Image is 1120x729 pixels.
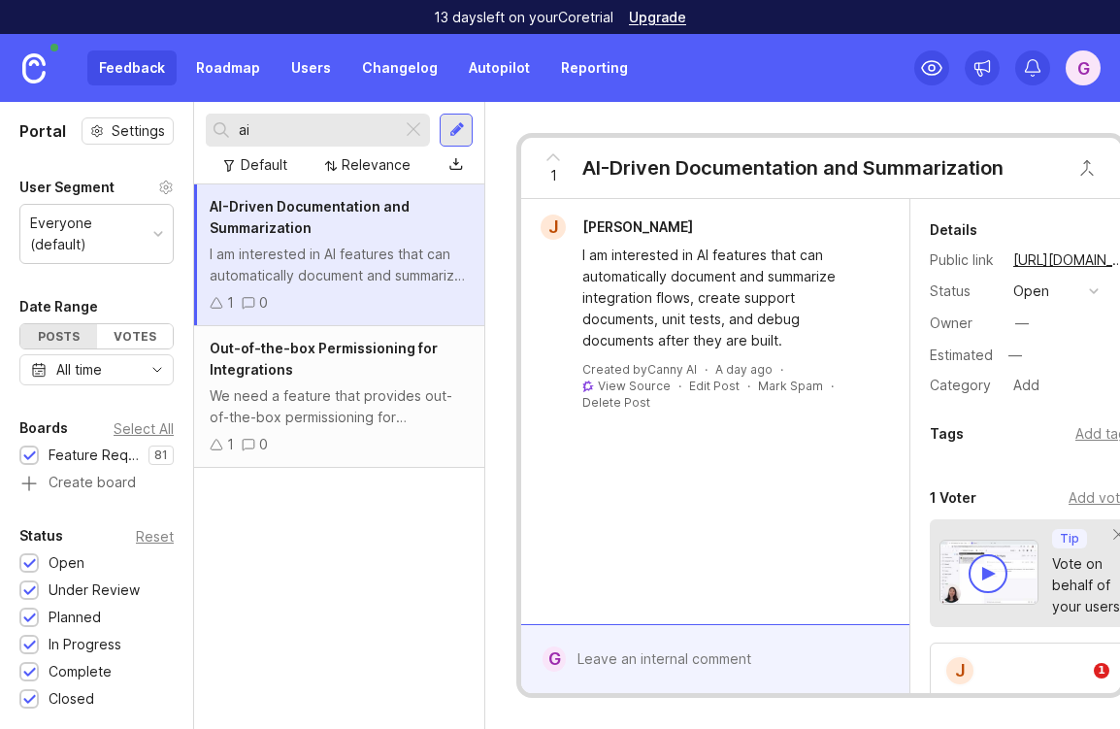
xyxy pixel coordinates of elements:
[22,53,46,83] img: Canny Home
[19,295,98,318] div: Date Range
[19,119,66,143] h1: Portal
[154,447,168,463] p: 81
[689,378,740,394] div: Edit Post
[142,362,173,378] svg: toggle icon
[1013,281,1049,302] div: open
[780,361,783,378] div: ·
[194,326,484,468] a: Out-of-the-box Permissioning for IntegrationsWe need a feature that provides out-of-the-box permi...
[259,292,268,314] div: 0
[19,176,115,199] div: User Segment
[944,655,975,686] div: J
[342,154,411,176] div: Relevance
[30,213,146,255] div: Everyone (default)
[259,434,268,455] div: 0
[350,50,449,85] a: Changelog
[930,486,976,510] div: 1 Voter
[930,249,998,271] div: Public link
[19,416,68,440] div: Boards
[1052,553,1120,617] div: Vote on behalf of your users
[227,434,234,455] div: 1
[210,385,469,428] div: We need a feature that provides out-of-the-box permissioning for integrations like Google Drive, ...
[82,117,174,145] button: Settings
[49,552,84,574] div: Open
[1007,373,1045,398] div: Add
[529,215,708,240] a: J[PERSON_NAME]
[678,378,681,394] div: ·
[1068,149,1106,187] button: Close button
[758,378,823,394] button: Mark Spam
[598,379,671,393] a: View Source
[49,634,121,655] div: In Progress
[998,373,1045,398] a: Add
[210,244,469,286] div: I am interested in AI features that can automatically document and summarize integration flows, c...
[20,324,97,348] div: Posts
[434,8,613,27] p: 13 days left on your Core trial
[831,378,834,394] div: ·
[210,198,410,236] span: AI-Driven Documentation and Summarization
[49,580,140,601] div: Under Review
[1094,663,1109,679] span: 1
[1054,663,1101,710] iframe: Intercom live chat
[939,540,1038,605] img: video-thumbnail-vote-d41b83416815613422e2ca741bf692cc.jpg
[457,50,542,85] a: Autopilot
[1015,313,1029,334] div: —
[210,340,438,378] span: Out-of-the-box Permissioning for Integrations
[747,378,750,394] div: ·
[227,292,234,314] div: 1
[1066,50,1101,85] button: G
[19,476,174,493] a: Create board
[549,50,640,85] a: Reporting
[56,359,102,381] div: All time
[194,184,484,326] a: AI-Driven Documentation and SummarizationI am interested in AI features that can automatically do...
[49,607,101,628] div: Planned
[114,423,174,434] div: Select All
[629,11,686,24] a: Upgrade
[715,361,773,378] a: A day ago
[582,394,650,411] div: Delete Post
[582,245,871,351] div: I am interested in AI features that can automatically document and summarize integration flows, c...
[19,524,63,547] div: Status
[184,50,272,85] a: Roadmap
[280,50,343,85] a: Users
[550,165,557,186] span: 1
[930,218,977,242] div: Details
[239,119,394,141] input: Search...
[97,324,174,348] div: Votes
[582,381,594,392] img: gong
[930,422,964,446] div: Tags
[705,361,708,378] div: ·
[582,154,1004,182] div: AI-Driven Documentation and Summarization
[543,646,566,672] div: G
[930,348,993,362] div: Estimated
[541,215,566,240] div: J
[930,313,998,334] div: Owner
[1060,531,1079,547] p: Tip
[136,531,174,542] div: Reset
[582,218,693,235] span: [PERSON_NAME]
[1003,343,1028,368] div: —
[930,281,998,302] div: Status
[49,445,139,466] div: Feature Requests
[112,121,165,141] span: Settings
[49,688,94,710] div: Closed
[49,661,112,682] div: Complete
[930,375,998,396] div: Category
[241,154,287,176] div: Default
[582,361,697,378] div: Created by Canny AI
